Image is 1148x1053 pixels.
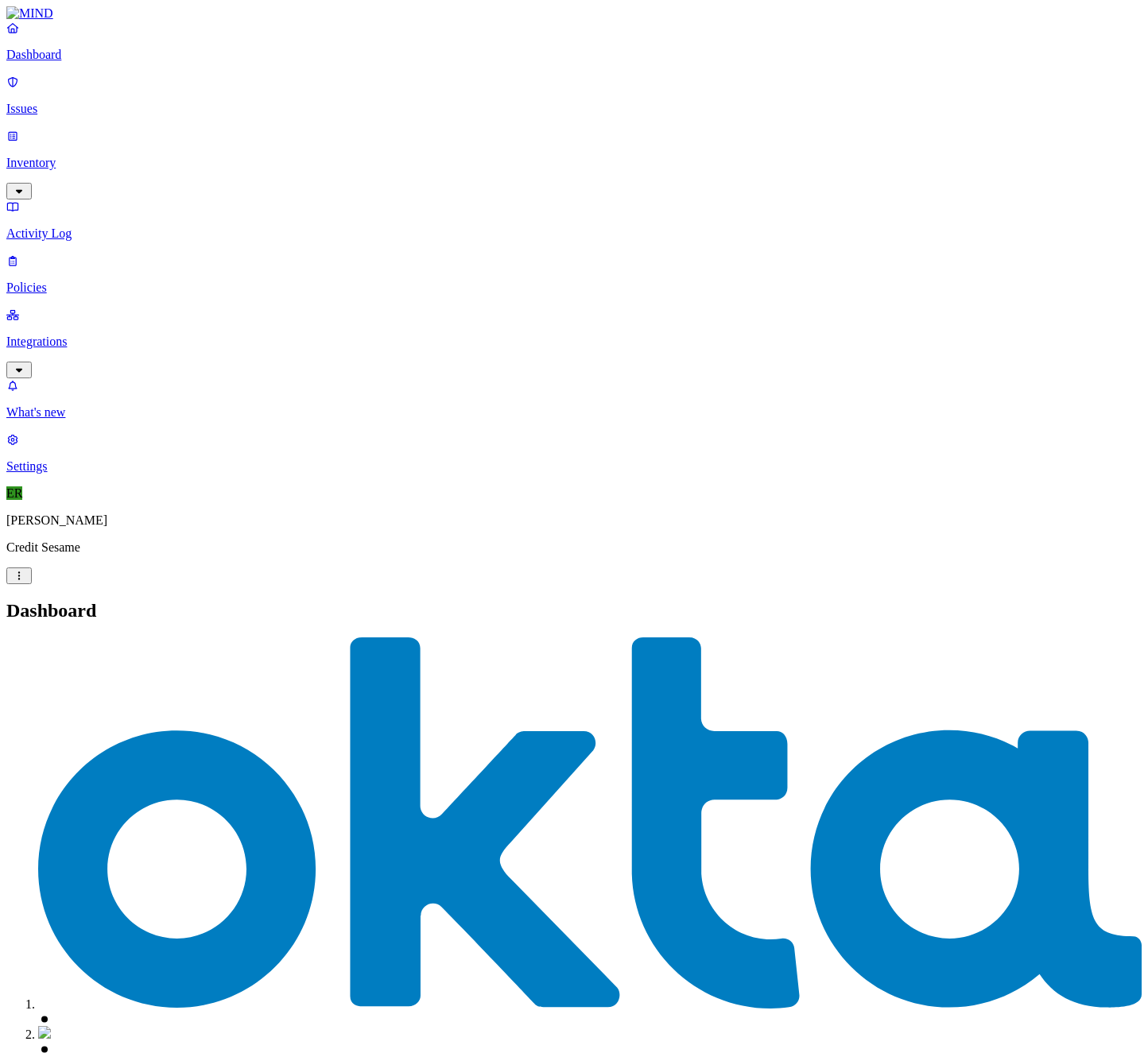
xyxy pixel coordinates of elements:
p: What's new [6,405,1142,420]
a: Policies [6,254,1142,295]
img: salesforce-DvIMi8EW.svg [38,1026,51,1039]
p: Activity Log [6,226,1142,241]
h2: Dashboard [6,600,1142,621]
p: Policies [6,281,1142,295]
a: Activity Log [6,199,1142,241]
a: MIND [6,6,1142,21]
a: Settings [6,432,1142,474]
a: Integrations [6,308,1142,376]
a: Inventory [6,129,1142,197]
img: svg+xml,%3c [38,637,1142,1008]
p: Settings [6,459,1142,474]
a: What's new [6,378,1142,420]
a: Issues [6,75,1142,116]
p: Issues [6,102,1142,116]
p: [PERSON_NAME] [6,513,1142,528]
img: MIND [6,6,53,21]
p: Dashboard [6,48,1142,62]
p: Inventory [6,156,1142,170]
span: ER [6,486,22,500]
a: Dashboard [6,21,1142,62]
p: Credit Sesame [6,540,1142,555]
p: Integrations [6,335,1142,349]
